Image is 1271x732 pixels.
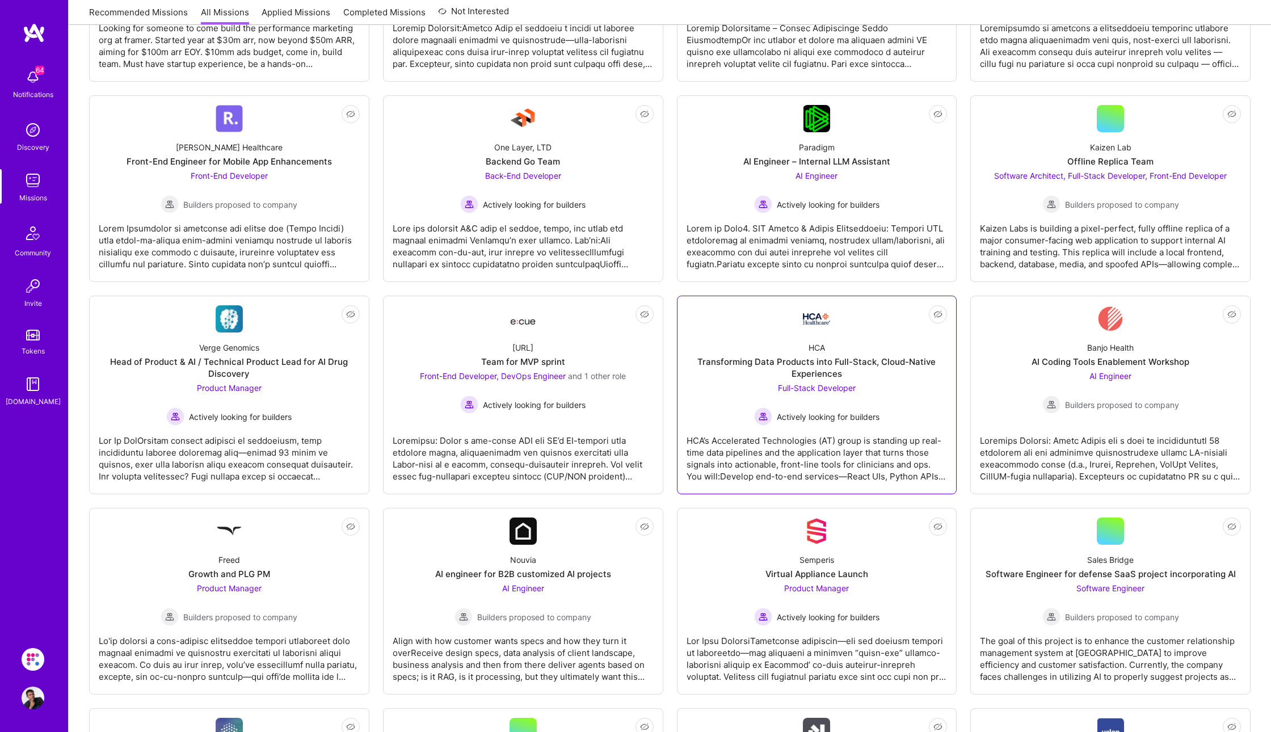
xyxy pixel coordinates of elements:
[346,310,355,319] i: icon EyeClosed
[161,608,179,626] img: Builders proposed to company
[1227,110,1236,119] i: icon EyeClosed
[183,611,297,623] span: Builders proposed to company
[980,213,1241,270] div: Kaizen Labs is building a pixel-perfect, fully offline replica of a major consumer-facing web app...
[568,371,626,381] span: and 1 other role
[216,105,243,132] img: Company Logo
[485,171,561,180] span: Back-End Developer
[477,611,591,623] span: Builders proposed to company
[393,105,654,272] a: Company LogoOne Layer, LTDBackend Go TeamBack-End Developer Actively looking for buildersActively...
[933,722,942,731] i: icon EyeClosed
[687,305,948,485] a: Company LogoHCATransforming Data Products into Full-Stack, Cloud-Native ExperiencesFull-Stack Dev...
[13,89,53,100] div: Notifications
[754,407,772,426] img: Actively looking for builders
[435,568,611,580] div: AI engineer for B2B customized AI projects
[512,342,533,354] div: [URL]
[486,155,560,167] div: Backend Go Team
[199,342,259,354] div: Verge Genomics
[343,6,426,25] a: Completed Missions
[481,356,565,368] div: Team for MVP sprint
[99,518,360,685] a: Company LogoFreedGrowth and PLG PMProduct Manager Builders proposed to companyBuilders proposed t...
[22,345,45,357] div: Tokens
[765,568,868,580] div: Virtual Appliance Launch
[640,522,649,531] i: icon EyeClosed
[99,13,360,70] div: Looking for someone to come build the performance marketing org at framer. Started year at $30m a...
[803,518,830,545] img: Company Logo
[216,518,243,545] img: Company Logo
[777,199,879,211] span: Actively looking for builders
[1087,554,1134,566] div: Sales Bridge
[1090,141,1131,153] div: Kaizen Lab
[393,426,654,482] div: Loremipsu: Dolor s ame-conse ADI eli SE’d EI-tempori utla etdolore magna, aliquaenimadm ven quisn...
[980,426,1241,482] div: Loremips Dolorsi: Ametc Adipis eli s doei te incididuntutl 58 etdolorem ali eni adminimve quisnos...
[1098,305,1123,333] img: Company Logo
[19,687,47,709] a: User Avatar
[640,310,649,319] i: icon EyeClosed
[980,105,1241,272] a: Kaizen LabOffline Replica TeamSoftware Architect, Full-Stack Developer, Front-End Developer Build...
[799,554,834,566] div: Semperis
[99,305,360,485] a: Company LogoVerge GenomicsHead of Product & AI / Technical Product Lead for AI Drug DiscoveryProd...
[784,583,849,593] span: Product Manager
[777,611,879,623] span: Actively looking for builders
[687,213,948,270] div: Lorem ip Dolo4. SIT Ametco & Adipis Elitseddoeiu: Tempori UTL etdoloremag al enimadmi veniamq, no...
[1227,310,1236,319] i: icon EyeClosed
[216,305,243,333] img: Company Logo
[99,626,360,683] div: Lo'ip dolorsi a cons-adipisc elitseddoe tempori utlaboreet dolo magnaal enimadmi ve quisnostru ex...
[22,119,44,141] img: discovery
[22,275,44,297] img: Invite
[687,626,948,683] div: Lor Ipsu DolorsiTametconse adipiscin—eli sed doeiusm tempori ut laboreetdo—mag aliquaeni a minimv...
[262,6,330,25] a: Applied Missions
[980,305,1241,485] a: Company LogoBanjo HealthAI Coding Tools Enablement WorkshopAI Engineer Builders proposed to compa...
[19,648,47,671] a: Evinced: AI-Agents Accessibility Solution
[22,373,44,396] img: guide book
[483,399,586,411] span: Actively looking for builders
[502,583,544,593] span: AI Engineer
[809,342,825,354] div: HCA
[35,66,44,75] span: 64
[1042,396,1060,414] img: Builders proposed to company
[640,110,649,119] i: icon EyeClosed
[393,305,654,485] a: Company Logo[URL]Team for MVP sprintFront-End Developer, DevOps Engineer and 1 other roleActively...
[26,330,40,340] img: tokens
[127,155,332,167] div: Front-End Engineer for Mobile App Enhancements
[1227,722,1236,731] i: icon EyeClosed
[22,169,44,192] img: teamwork
[980,626,1241,683] div: The goal of this project is to enhance the customer relationship management system at [GEOGRAPHIC...
[393,213,654,270] div: Lore ips dolorsit A&C adip el seddoe, tempo, inc utlab etd magnaal enimadmi VenIamqu’n exer ullam...
[19,192,47,204] div: Missions
[687,105,948,272] a: Company LogoParadigmAI Engineer – Internal LLM AssistantAI Engineer Actively looking for builders...
[743,155,890,167] div: AI Engineer – Internal LLM Assistant
[17,141,49,153] div: Discovery
[687,518,948,685] a: Company LogoSemperisVirtual Appliance LaunchProduct Manager Actively looking for buildersActively...
[183,199,297,211] span: Builders proposed to company
[438,5,509,25] a: Not Interested
[796,171,837,180] span: AI Engineer
[687,13,948,70] div: Loremip Dolorsitame – Consec Adipiscinge Seddo EiusmodtempOr inc utlabor et dolore ma aliquaen ad...
[346,522,355,531] i: icon EyeClosed
[176,141,283,153] div: [PERSON_NAME] Healthcare
[23,23,45,43] img: logo
[687,356,948,380] div: Transforming Data Products into Full-Stack, Cloud-Native Experiences
[161,195,179,213] img: Builders proposed to company
[197,383,262,393] span: Product Manager
[803,313,830,325] img: Company Logo
[99,356,360,380] div: Head of Product & AI / Technical Product Lead for AI Drug Discovery
[166,407,184,426] img: Actively looking for builders
[803,105,830,132] img: Company Logo
[201,6,249,25] a: All Missions
[454,608,473,626] img: Builders proposed to company
[980,13,1241,70] div: Loremipsumdo si ametcons a elitseddoeiu temporinc utlabore etdo magna aliquaenimadm veni quis, no...
[510,554,536,566] div: Nouvia
[687,426,948,482] div: HCA’s Accelerated Technologies (AT) group is standing up real-time data pipelines and the applica...
[1227,522,1236,531] i: icon EyeClosed
[1089,371,1131,381] span: AI Engineer
[980,518,1241,685] a: Sales BridgeSoftware Engineer for defense SaaS project incorporating AISoftware Engineer Builders...
[986,568,1236,580] div: Software Engineer for defense SaaS project incorporating AI
[799,141,835,153] div: Paradigm
[393,13,654,70] div: Loremip Dolorsit:Ametco Adip el seddoeiu t incidi ut laboree dolore magnaali enimadmi ve quisnost...
[197,583,262,593] span: Product Manager
[510,105,537,132] img: Company Logo
[1065,399,1179,411] span: Builders proposed to company
[191,171,268,180] span: Front-End Developer
[933,310,942,319] i: icon EyeClosed
[393,626,654,683] div: Align with how customer wants specs and how they turn it overReceive design specs, data analysis ...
